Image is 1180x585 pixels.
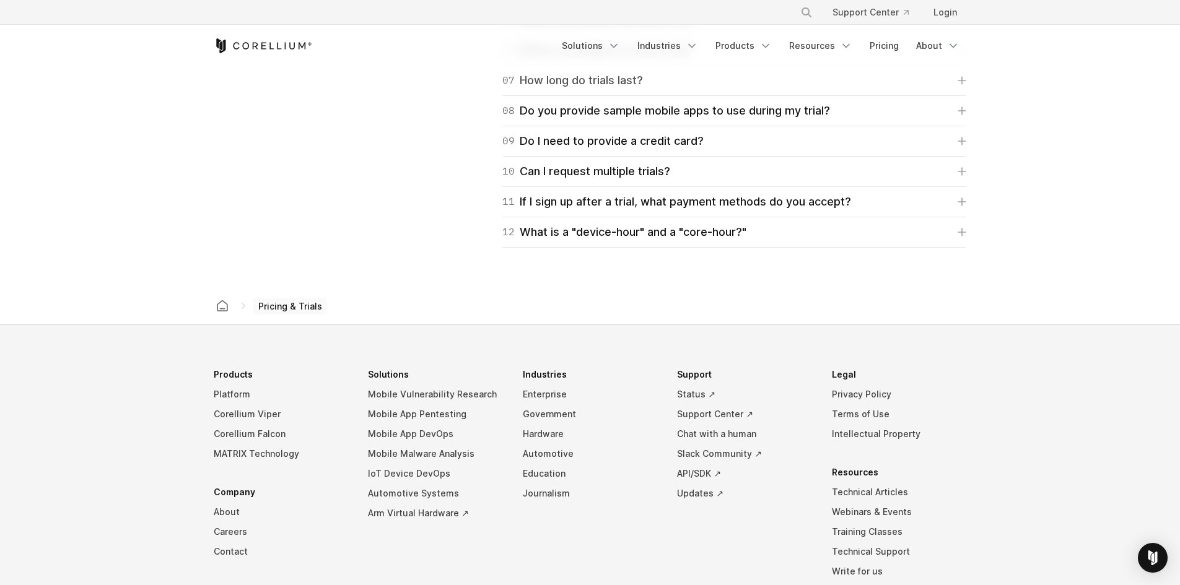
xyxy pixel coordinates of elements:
span: 10 [502,163,515,180]
span: 08 [502,102,515,119]
a: Write for us [832,561,967,581]
a: Chat with a human [677,424,812,444]
a: Careers [214,522,349,542]
div: Do I need to provide a credit card? [502,132,704,150]
a: Mobile Malware Analysis [368,444,503,464]
a: Journalism [523,483,658,503]
a: Platform [214,384,349,404]
div: Navigation Menu [785,1,967,24]
div: Can I request multiple trials? [502,163,670,180]
a: Webinars & Events [832,502,967,522]
div: If I sign up after a trial, what payment methods do you accept? [502,193,851,210]
a: 07How long do trials last? [502,72,966,89]
a: Arm Virtual Hardware ↗ [368,503,503,523]
a: Terms of Use [832,404,967,424]
a: Slack Community ↗ [677,444,812,464]
a: 11If I sign up after a trial, what payment methods do you accept? [502,193,966,210]
a: Hardware [523,424,658,444]
a: Corellium Viper [214,404,349,424]
a: Corellium home [211,297,234,314]
a: Industries [630,35,706,57]
div: Do you provide sample mobile apps to use during my trial? [502,102,830,119]
a: Support Center ↗ [677,404,812,424]
span: 09 [502,132,515,150]
span: 11 [502,193,515,210]
a: Support Center [823,1,919,24]
a: Automotive Systems [368,483,503,503]
a: Mobile App Pentesting [368,404,503,424]
a: Mobile Vulnerability Research [368,384,503,404]
a: API/SDK ↗ [677,464,812,483]
a: 10Can I request multiple trials? [502,163,966,180]
a: Solutions [554,35,627,57]
a: 12What is a "device-hour" and a "core-hour?" [502,223,966,241]
a: 08Do you provide sample mobile apps to use during my trial? [502,102,966,119]
a: Government [523,404,658,424]
div: Navigation Menu [554,35,967,57]
a: Corellium Home [214,38,312,53]
a: About [909,35,967,57]
a: Products [708,35,779,57]
a: Login [924,1,967,24]
a: Privacy Policy [832,384,967,404]
a: Automotive [523,444,658,464]
a: Technical Articles [832,482,967,502]
a: Enterprise [523,384,658,404]
a: 09Do I need to provide a credit card? [502,132,966,150]
a: Pricing [862,35,906,57]
a: Updates ↗ [677,483,812,503]
a: IoT Device DevOps [368,464,503,483]
a: MATRIX Technology [214,444,349,464]
a: Mobile App DevOps [368,424,503,444]
span: 12 [502,223,515,241]
a: Resources [782,35,860,57]
button: Search [795,1,818,24]
a: Status ↗ [677,384,812,404]
span: Pricing & Trials [253,298,327,315]
a: About [214,502,349,522]
a: Intellectual Property [832,424,967,444]
a: Technical Support [832,542,967,561]
a: Training Classes [832,522,967,542]
div: Open Intercom Messenger [1138,543,1168,573]
a: Contact [214,542,349,561]
a: Corellium Falcon [214,424,349,444]
span: 07 [502,72,515,89]
a: Education [523,464,658,483]
div: What is a "device-hour" and a "core-hour?" [502,223,746,241]
div: How long do trials last? [502,72,643,89]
